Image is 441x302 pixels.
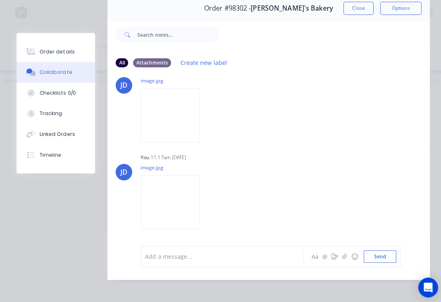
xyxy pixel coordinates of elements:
[119,80,126,89] div: JD
[39,109,62,116] div: Tracking
[339,2,369,15] button: Close
[39,88,75,95] div: Checklists 0/0
[174,56,229,67] button: Create new label
[16,82,94,102] button: Checklists 0/0
[16,102,94,122] button: Tracking
[139,76,206,83] p: image.jpg
[16,41,94,61] button: Order details
[413,274,433,294] div: Open Intercom Messenger
[131,58,169,67] div: Attachments
[248,4,329,12] span: [PERSON_NAME]'s Bakery
[345,249,355,258] button: ☺
[39,68,71,75] div: Collaborate
[149,152,184,160] div: 11:17am [DATE]
[39,149,61,157] div: Timeline
[139,152,147,160] div: You
[316,249,326,258] button: @
[359,247,392,260] button: Send
[119,165,126,175] div: JD
[136,26,216,42] input: Search notes...
[16,122,94,143] button: Linked Orders
[39,47,74,55] div: Order details
[39,129,74,136] div: Linked Orders
[306,249,316,258] button: Aa
[139,162,206,169] p: image.jpg
[16,143,94,163] button: Timeline
[376,2,416,15] button: Options
[114,58,127,67] div: All
[202,4,248,12] span: Order #98302 -
[16,61,94,82] button: Collaborate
